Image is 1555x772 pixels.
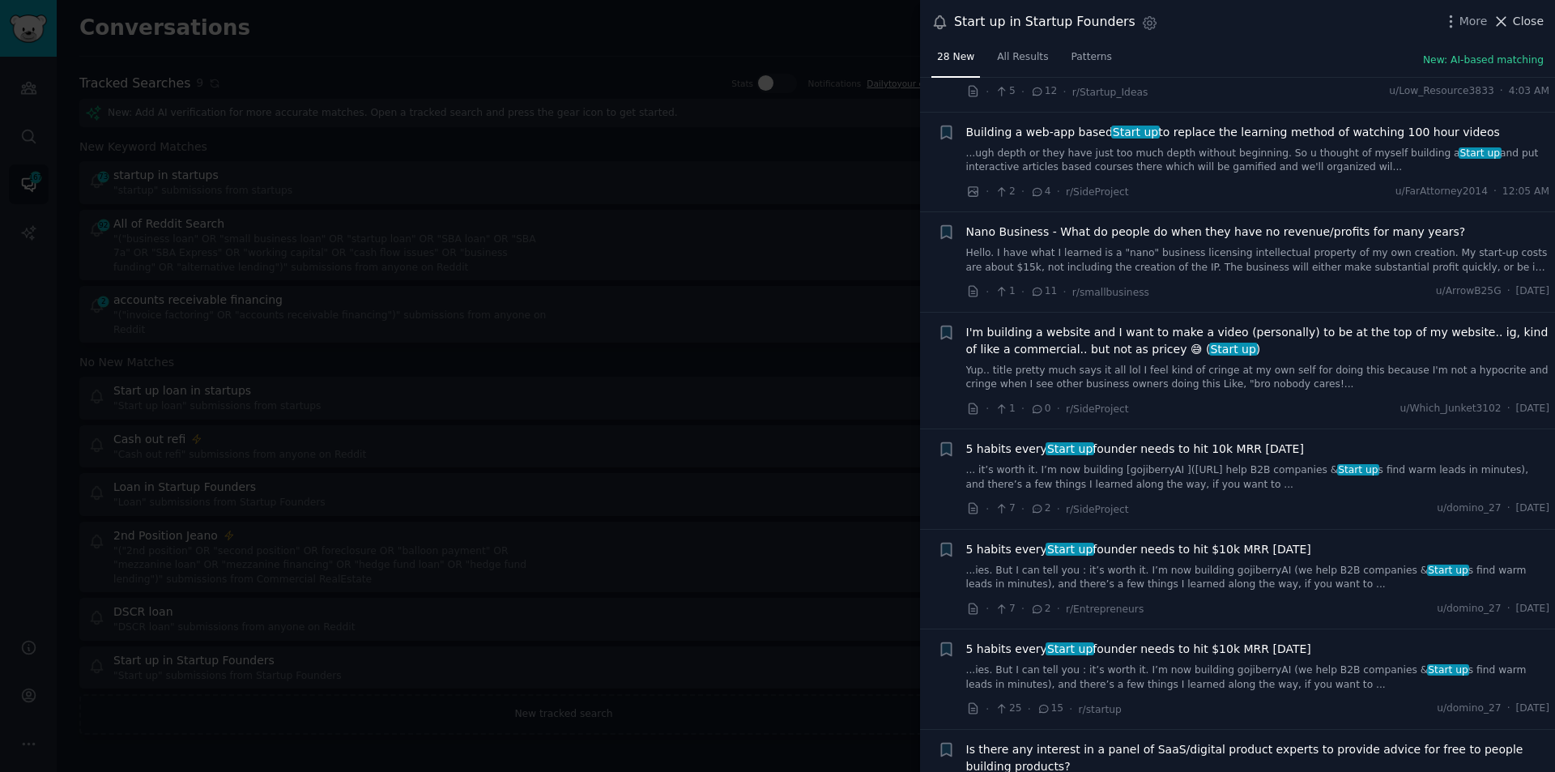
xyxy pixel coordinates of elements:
[1436,284,1502,299] span: u/ArrowB25G
[1079,704,1122,715] span: r/startup
[966,641,1311,658] span: 5 habits every founder needs to hit $10k MRR [DATE]
[1021,83,1025,100] span: ·
[1209,343,1258,356] span: Start up
[1513,13,1544,30] span: Close
[1066,604,1144,615] span: r/Entrepreneurs
[1400,402,1502,416] span: u/Which_Junket3102
[1427,565,1470,576] span: Start up
[966,541,1311,558] span: 5 habits every founder needs to hit $10k MRR [DATE]
[1066,403,1129,415] span: r/SideProject
[937,50,974,65] span: 28 New
[1072,287,1149,298] span: r/smallbusiness
[1507,602,1510,616] span: ·
[1063,284,1066,301] span: ·
[1337,464,1380,476] span: Start up
[966,641,1311,658] a: 5 habits everyStart upfounder needs to hit $10k MRR [DATE]
[1111,126,1160,139] span: Start up
[986,600,989,617] span: ·
[966,124,1500,141] a: Building a web-app basedStart upto replace the learning method of watching 100 hour videos
[986,501,989,518] span: ·
[1493,13,1544,30] button: Close
[1502,185,1549,199] span: 12:05 AM
[991,45,1054,78] a: All Results
[1030,284,1057,299] span: 11
[986,701,989,718] span: ·
[1509,84,1549,99] span: 4:03 AM
[966,224,1466,241] a: Nano Business - What do people do when they have no revenue/profits for many years?
[1395,185,1488,199] span: u/FarAttorney2014
[995,284,1015,299] span: 1
[1493,185,1497,199] span: ·
[995,501,1015,516] span: 7
[1037,702,1063,716] span: 15
[1072,87,1148,98] span: r/Startup_Ideas
[1030,402,1050,416] span: 0
[1066,45,1118,78] a: Patterns
[986,400,989,417] span: ·
[1057,600,1060,617] span: ·
[1021,501,1025,518] span: ·
[1066,504,1129,515] span: r/SideProject
[966,324,1550,358] a: I'm building a website and I want to make a video (personally) to be at the top of my website.. i...
[1507,702,1510,716] span: ·
[1069,701,1072,718] span: ·
[1066,186,1129,198] span: r/SideProject
[1046,543,1094,556] span: Start up
[1516,284,1549,299] span: [DATE]
[966,364,1550,392] a: Yup.. title pretty much says it all lol I feel kind of cringe at my own self for doing this becau...
[966,441,1304,458] span: 5 habits every founder needs to hit 10k MRR [DATE]
[1507,501,1510,516] span: ·
[1021,284,1025,301] span: ·
[1389,84,1494,99] span: u/Low_Resource3833
[1057,400,1060,417] span: ·
[1057,501,1060,518] span: ·
[997,50,1048,65] span: All Results
[966,124,1500,141] span: Building a web-app based to replace the learning method of watching 100 hour videos
[1028,701,1031,718] span: ·
[1459,147,1502,159] span: Start up
[966,147,1550,175] a: ...ugh depth or they have just too much depth without beginning. So u thought of myself building ...
[995,602,1015,616] span: 7
[1030,602,1050,616] span: 2
[1437,702,1501,716] span: u/domino_27
[1516,501,1549,516] span: [DATE]
[954,12,1135,32] div: Start up in Startup Founders
[1459,13,1488,30] span: More
[1442,13,1488,30] button: More
[995,185,1015,199] span: 2
[966,463,1550,492] a: ... it’s worth it. I’m now building [gojiberryAI ]([URL] help B2B companies &Start ups find warm ...
[966,663,1550,692] a: ...ies. But I can tell you : it’s worth it. I’m now building gojiberryAI (we help B2B companies &...
[1030,501,1050,516] span: 2
[1030,185,1050,199] span: 4
[995,402,1015,416] span: 1
[1437,501,1501,516] span: u/domino_27
[966,564,1550,592] a: ...ies. But I can tell you : it’s worth it. I’m now building gojiberryAI (we help B2B companies &...
[1423,53,1544,68] button: New: AI-based matching
[966,246,1550,275] a: Hello. I have what I learned is a "nano" business licensing intellectual property of my own creat...
[995,84,1015,99] span: 5
[986,183,989,200] span: ·
[1030,84,1057,99] span: 12
[1516,602,1549,616] span: [DATE]
[1507,402,1510,416] span: ·
[1516,402,1549,416] span: [DATE]
[1021,600,1025,617] span: ·
[1437,602,1501,616] span: u/domino_27
[1427,664,1470,676] span: Start up
[1021,400,1025,417] span: ·
[1071,50,1112,65] span: Patterns
[986,284,989,301] span: ·
[1046,642,1094,655] span: Start up
[1500,84,1503,99] span: ·
[1516,702,1549,716] span: [DATE]
[1057,183,1060,200] span: ·
[1063,83,1066,100] span: ·
[966,541,1311,558] a: 5 habits everyStart upfounder needs to hit $10k MRR [DATE]
[986,83,989,100] span: ·
[1021,183,1025,200] span: ·
[966,441,1304,458] a: 5 habits everyStart upfounder needs to hit 10k MRR [DATE]
[1046,442,1094,455] span: Start up
[931,45,980,78] a: 28 New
